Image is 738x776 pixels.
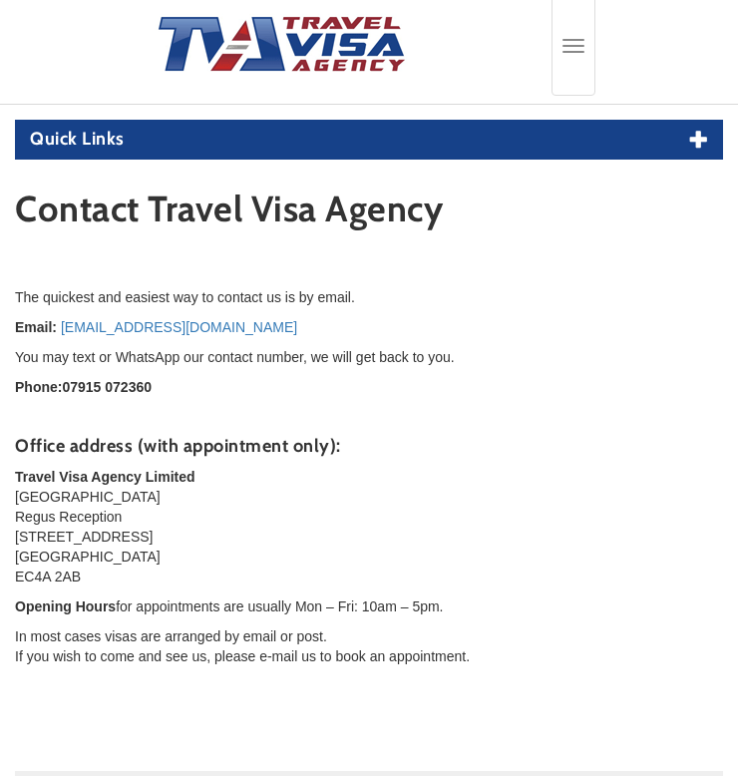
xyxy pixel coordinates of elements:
strong: Travel Visa Agency Limited [15,469,195,485]
strong: Office address (with appointment only): [15,435,341,457]
p: You may text or WhatsApp our contact number, we will get back to you. [15,347,723,367]
p: The quickest and easiest way to contact us is by email. [15,287,723,307]
strong: Email: [15,319,57,335]
p: for appointments are usually Mon – Fri: 10am – 5pm. [15,596,723,616]
p: In most cases visas are arranged by email or post. If you wish to come and see us, please e-mail ... [15,626,723,666]
h1: Contact Travel Visa Agency [15,190,723,238]
strong: 07915 072360 [62,379,152,395]
p: [GEOGRAPHIC_DATA] Regus Reception [STREET_ADDRESS] [GEOGRAPHIC_DATA] EC4A 2AB [15,467,723,586]
a: Quick Links [30,130,708,150]
a: [EMAIL_ADDRESS][DOMAIN_NAME] [61,319,297,335]
strong: Opening Hours [15,598,116,614]
strong: Phone: [15,379,62,395]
